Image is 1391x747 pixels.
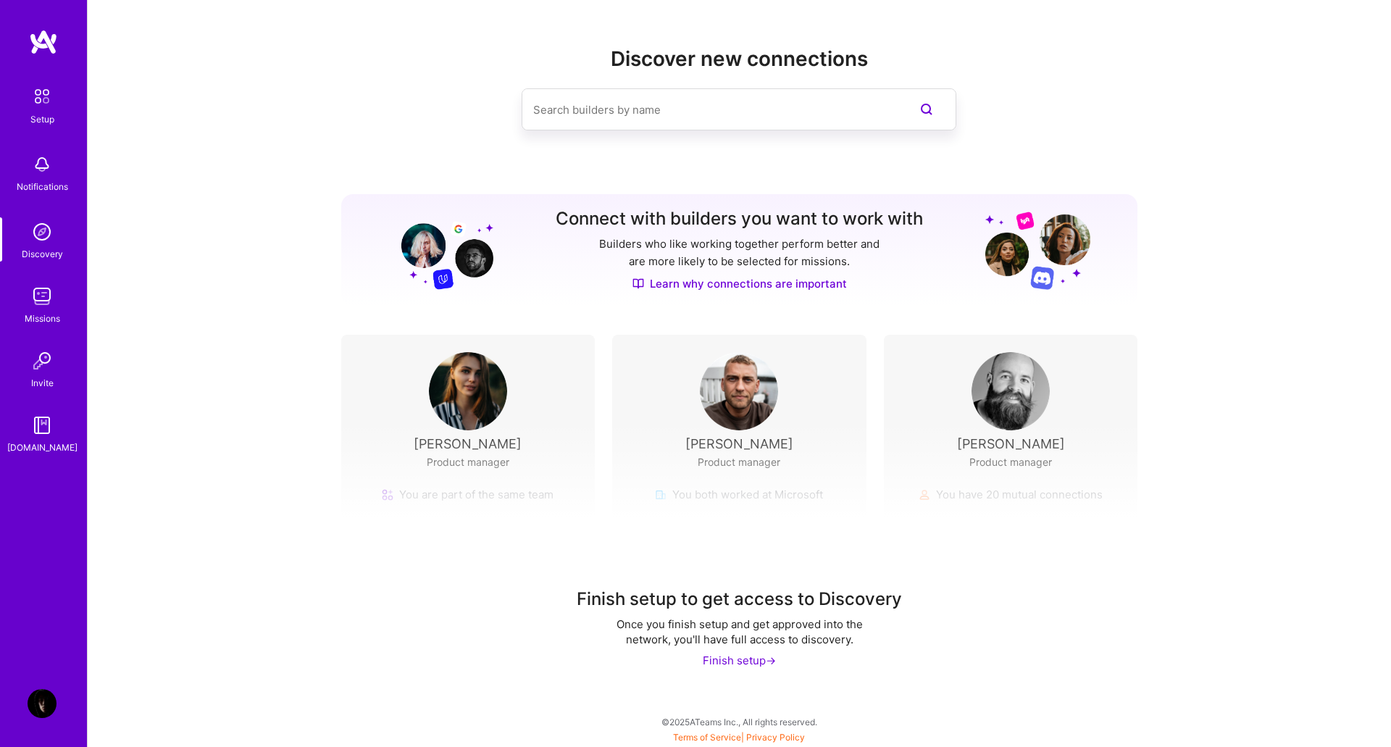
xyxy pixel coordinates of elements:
[556,209,923,230] h3: Connect with builders you want to work with
[30,112,54,127] div: Setup
[27,81,57,112] img: setup
[596,235,882,270] p: Builders who like working together perform better and are more likely to be selected for missions.
[632,276,847,291] a: Learn why connections are important
[28,217,57,246] img: discovery
[918,101,935,118] i: icon SearchPurple
[533,91,887,128] input: Search builders by name
[28,150,57,179] img: bell
[972,352,1050,430] img: User Avatar
[28,689,57,718] img: User Avatar
[700,352,778,430] img: User Avatar
[388,210,493,290] img: Grow your network
[577,588,902,611] div: Finish setup to get access to Discovery
[17,179,68,194] div: Notifications
[7,440,78,455] div: [DOMAIN_NAME]
[28,411,57,440] img: guide book
[31,375,54,391] div: Invite
[632,277,644,290] img: Discover
[22,246,63,262] div: Discovery
[29,29,58,55] img: logo
[673,732,805,743] span: |
[87,704,1391,740] div: © 2025 ATeams Inc., All rights reserved.
[703,653,776,668] div: Finish setup ->
[595,617,885,647] div: Once you finish setup and get approved into the network, you'll have full access to discovery.
[28,282,57,311] img: teamwork
[25,311,60,326] div: Missions
[28,346,57,375] img: Invite
[24,689,60,718] a: User Avatar
[746,732,805,743] a: Privacy Policy
[673,732,741,743] a: Terms of Service
[985,211,1090,290] img: Grow your network
[341,47,1138,71] h2: Discover new connections
[429,352,507,430] img: User Avatar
